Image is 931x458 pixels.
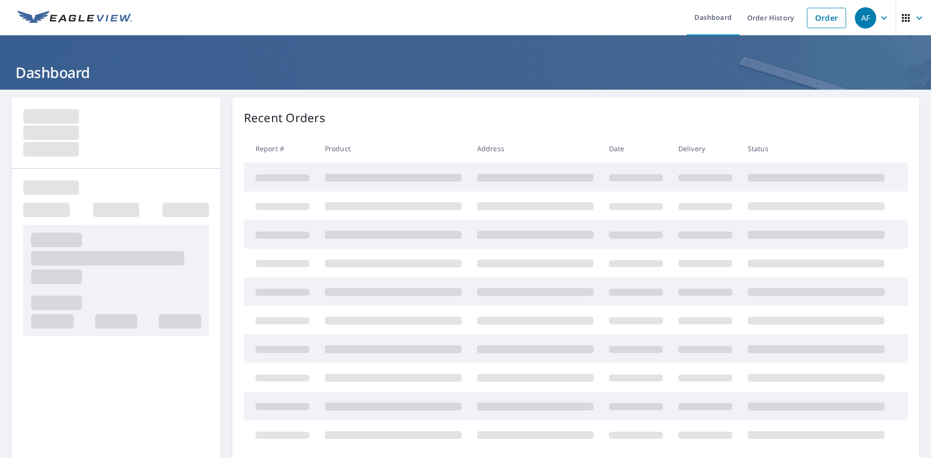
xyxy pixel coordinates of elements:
div: AF [855,7,876,29]
p: Recent Orders [244,109,325,126]
th: Address [469,134,601,163]
a: Order [807,8,846,28]
th: Report # [244,134,317,163]
th: Date [601,134,671,163]
th: Product [317,134,469,163]
h1: Dashboard [12,63,919,82]
th: Delivery [671,134,740,163]
th: Status [740,134,892,163]
img: EV Logo [17,11,132,25]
